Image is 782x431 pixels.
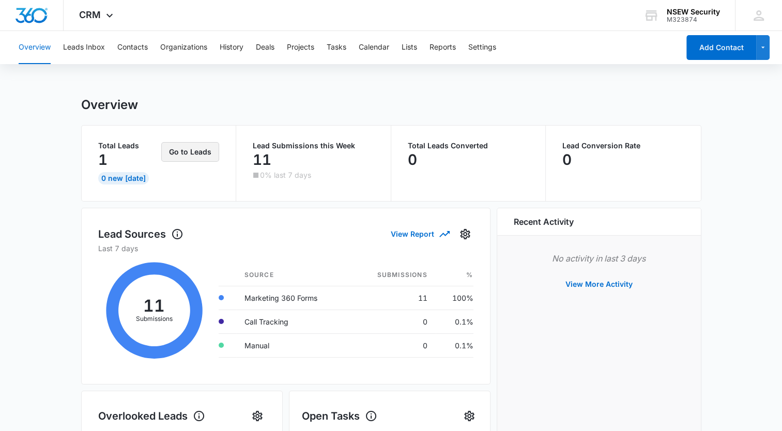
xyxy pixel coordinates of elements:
td: 0 [350,310,436,333]
button: Leads Inbox [63,31,105,64]
button: Organizations [160,31,207,64]
p: Last 7 days [98,243,473,254]
p: No activity in last 3 days [514,252,684,265]
p: 0 [562,151,572,168]
p: Lead Conversion Rate [562,142,684,149]
p: 0% last 7 days [260,172,311,179]
button: Settings [461,408,478,424]
p: Total Leads Converted [408,142,529,149]
a: Go to Leads [161,147,219,156]
button: Settings [468,31,496,64]
th: Submissions [350,264,436,286]
div: account name [667,8,720,16]
p: Total Leads [98,142,160,149]
td: Call Tracking [236,310,350,333]
button: Deals [256,31,274,64]
p: Lead Submissions this Week [253,142,374,149]
h1: Open Tasks [302,408,377,424]
div: 0 New [DATE] [98,172,149,184]
td: Manual [236,333,350,357]
span: CRM [79,9,101,20]
h6: Recent Activity [514,215,574,228]
h1: Overlooked Leads [98,408,205,424]
h1: Lead Sources [98,226,183,242]
button: Add Contact [686,35,756,60]
div: account id [667,16,720,23]
button: Settings [249,408,266,424]
button: Go to Leads [161,142,219,162]
button: Projects [287,31,314,64]
td: 11 [350,286,436,310]
button: Reports [430,31,456,64]
button: Contacts [117,31,148,64]
p: 0 [408,151,417,168]
p: 11 [253,151,271,168]
th: Source [236,264,350,286]
td: 0.1% [436,310,473,333]
h1: Overview [81,97,138,113]
th: % [436,264,473,286]
button: View More Activity [555,272,643,297]
button: Tasks [327,31,346,64]
td: 100% [436,286,473,310]
button: Calendar [359,31,389,64]
td: Marketing 360 Forms [236,286,350,310]
button: Overview [19,31,51,64]
p: 1 [98,151,108,168]
button: View Report [391,225,449,243]
button: History [220,31,243,64]
button: Lists [402,31,417,64]
td: 0.1% [436,333,473,357]
td: 0 [350,333,436,357]
button: Settings [457,226,473,242]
